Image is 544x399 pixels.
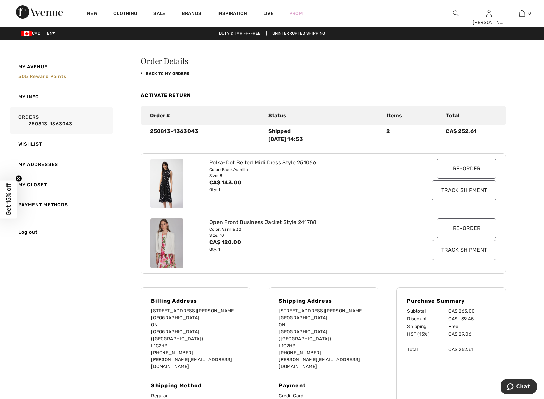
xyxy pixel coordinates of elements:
div: CA$ 120.00 [209,238,408,246]
div: Shipped [DATE] 14:53 [268,127,379,143]
div: [PERSON_NAME] [473,19,505,26]
h3: Order Details [141,57,506,65]
img: My Info [486,9,492,17]
div: Qty: 1 [209,187,408,193]
td: CA$ 263.00 [448,307,496,315]
span: Inspiration [217,11,247,18]
td: CA$ 252.61 [448,346,496,353]
td: Free [448,323,496,330]
h4: Shipping Method [151,382,240,389]
div: Color: Vanilla 30 [209,226,408,232]
a: Wishlist [9,134,113,154]
div: Size: 8 [209,173,408,179]
img: Canadian Dollar [21,31,32,36]
h4: Billing Address [151,298,240,304]
input: Track Shipment [432,180,496,200]
td: CA$ 29.06 [448,330,496,338]
a: 250813-1363043 [18,120,111,127]
a: My Closet [9,175,113,195]
h4: Purchase Summary [407,298,496,304]
span: CAD [21,31,43,36]
div: 2 [382,127,442,143]
img: My Bag [519,9,525,17]
td: HST (13%) [407,330,448,338]
div: Items [382,112,442,120]
input: Re-order [437,218,496,238]
p: [STREET_ADDRESS][PERSON_NAME] [GEOGRAPHIC_DATA] ON [GEOGRAPHIC_DATA] ([GEOGRAPHIC_DATA]) L1C2H3 [... [279,307,368,370]
div: CA$ 252.61 [442,127,501,143]
img: 1ère Avenue [16,5,63,19]
div: Total [442,112,501,120]
a: Activate Return [141,92,191,98]
a: Sale [153,11,165,18]
td: Subtotal [407,307,448,315]
span: Get 15% off [5,183,12,216]
p: [STREET_ADDRESS][PERSON_NAME] [GEOGRAPHIC_DATA] ON [GEOGRAPHIC_DATA] ([GEOGRAPHIC_DATA]) L1C2H3 [... [151,307,240,370]
a: 0 [506,9,538,17]
span: 0 [528,10,531,16]
div: Size: 10 [209,232,408,238]
div: Qty: 1 [209,246,408,252]
a: Prom [289,10,303,17]
a: Live [263,10,273,17]
a: Payment Methods [9,195,113,215]
h4: Payment [279,382,368,389]
input: Track Shipment [432,240,496,260]
h4: Shipping Address [279,298,368,304]
a: Brands [182,11,202,18]
a: back to My Orders [141,71,189,76]
div: CA$ 143.00 [209,179,408,187]
span: 505 Reward points [18,74,67,79]
a: My Addresses [9,154,113,175]
td: Discount [407,315,448,323]
a: New [87,11,97,18]
div: Color: Black/vanilla [209,167,408,173]
td: Total [407,346,448,353]
img: search the website [453,9,459,17]
a: Log out [9,222,113,242]
div: 250813-1363043 [146,127,264,143]
td: CA$ -39.45 [448,315,496,323]
a: My Info [9,87,113,107]
div: Status [264,112,382,120]
img: joseph-ribkoff-jackets-blazers-vanilla-30_241788a2_6f62_search.jpg [150,218,183,268]
a: Clothing [113,11,137,18]
iframe: Opens a widget where you can chat to one of our agents [501,379,537,396]
input: Re-order [437,159,496,179]
button: Close teaser [15,175,22,182]
div: Order # [146,112,264,120]
td: Shipping [407,323,448,330]
img: joseph-ribkoff-dresses-jumpsuits-black-vanilla_251066_2_cd06_search.jpg [150,159,183,208]
a: Sign In [486,10,492,16]
div: Polka-Dot Belted Midi Dress Style 251066 [209,159,408,167]
div: Open Front Business Jacket Style 241788 [209,218,408,226]
span: EN [47,31,55,36]
span: My Avenue [18,63,48,70]
a: Orders [9,107,113,134]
